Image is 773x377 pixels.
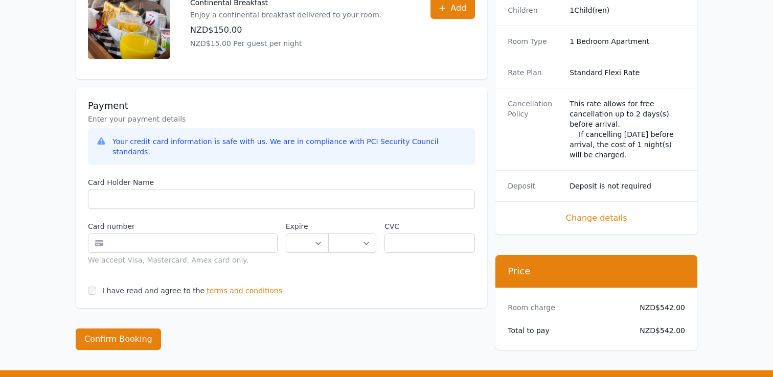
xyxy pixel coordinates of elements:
dt: Total to pay [508,325,623,336]
label: Expire [286,221,328,231]
dd: NZD$542.00 [631,302,685,313]
p: Enjoy a continental breakfast delivered to your room. [190,10,381,20]
label: Card Holder Name [88,177,475,187]
dt: Rate Plan [508,67,561,78]
dt: Children [508,5,561,15]
label: CVC [384,221,475,231]
label: . [328,221,376,231]
dd: 1 Child(ren) [570,5,685,15]
dt: Deposit [508,181,561,191]
dt: Room charge [508,302,623,313]
dd: Deposit is not required [570,181,685,191]
dd: Standard Flexi Rate [570,67,685,78]
p: Enter your payment details [88,114,475,124]
p: NZD$15.00 Per guest per night [190,38,381,49]
span: Add [450,2,466,14]
div: Your credit card information is safe with us. We are in compliance with PCI Security Council stan... [112,136,467,157]
dt: Room Type [508,36,561,46]
dd: NZD$542.00 [631,325,685,336]
label: I have read and agree to the [102,287,204,295]
label: Card number [88,221,278,231]
h3: Price [508,265,685,277]
h3: Payment [88,100,475,112]
dd: 1 Bedroom Apartment [570,36,685,46]
span: Change details [508,212,685,224]
div: This rate allows for free cancellation up to 2 days(s) before arrival. If cancelling [DATE] befor... [570,99,685,160]
button: Confirm Booking [76,328,161,350]
span: terms and conditions [207,286,282,296]
div: We accept Visa, Mastercard, Amex card only. [88,255,278,265]
dt: Cancellation Policy [508,99,561,160]
p: NZD$150.00 [190,24,381,36]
